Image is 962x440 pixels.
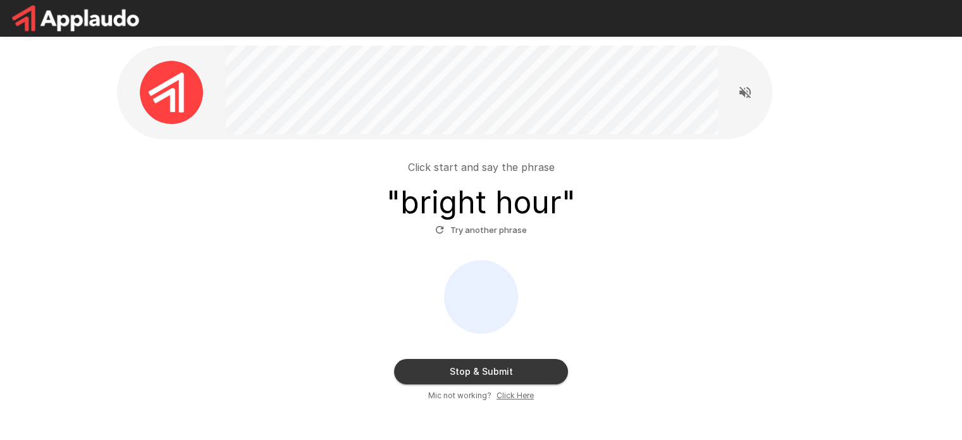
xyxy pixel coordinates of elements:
[432,220,530,240] button: Try another phrase
[428,389,491,402] span: Mic not working?
[140,61,203,124] img: applaudo_avatar.png
[496,391,534,400] u: Click Here
[732,80,758,105] button: Read questions aloud
[408,160,555,175] p: Click start and say the phrase
[386,185,576,220] h3: " bright hour "
[394,359,568,384] button: Stop & Submit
